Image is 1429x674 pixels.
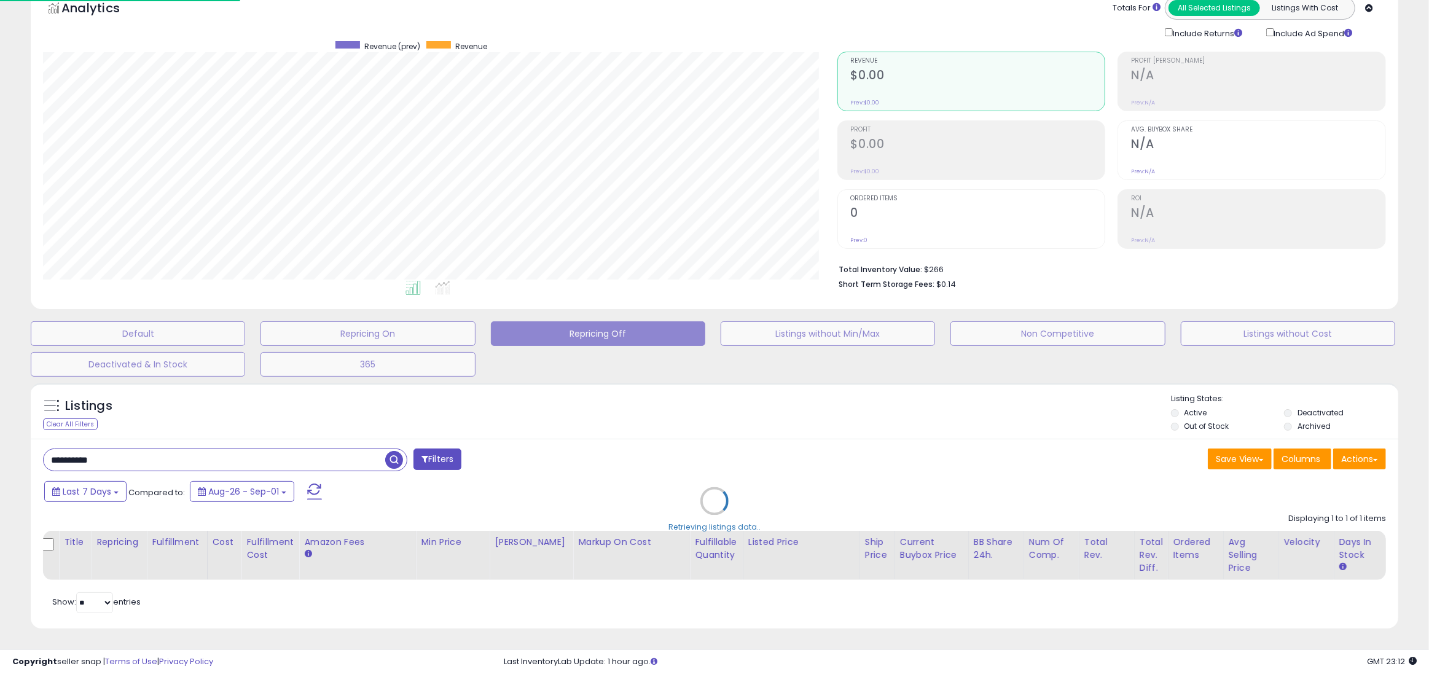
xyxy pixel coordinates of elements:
h2: $0.00 [851,137,1105,154]
li: $266 [839,261,1377,276]
span: Revenue [851,58,1105,65]
button: Default [31,321,245,346]
span: 2025-09-9 23:12 GMT [1367,656,1417,667]
div: Last InventoryLab Update: 1 hour ago. [504,656,1417,668]
small: Prev: $0.00 [851,168,880,175]
button: Listings without Cost [1181,321,1395,346]
span: Profit [851,127,1105,133]
small: Prev: N/A [1131,237,1155,244]
b: Short Term Storage Fees: [839,279,935,289]
button: Listings without Min/Max [721,321,935,346]
button: Repricing On [260,321,475,346]
strong: Copyright [12,656,57,667]
small: Prev: $0.00 [851,99,880,106]
a: Terms of Use [105,656,157,667]
button: 365 [260,352,475,377]
small: Prev: 0 [851,237,868,244]
span: Avg. Buybox Share [1131,127,1385,133]
button: Deactivated & In Stock [31,352,245,377]
div: Retrieving listings data.. [668,522,761,533]
span: $0.14 [937,278,957,290]
h2: N/A [1131,206,1385,222]
div: Totals For [1113,2,1161,14]
button: Repricing Off [491,321,705,346]
small: Prev: N/A [1131,168,1155,175]
div: Include Returns [1156,26,1257,39]
h2: N/A [1131,68,1385,85]
div: seller snap | | [12,656,213,668]
span: ROI [1131,195,1385,202]
b: Total Inventory Value: [839,264,923,275]
h2: N/A [1131,137,1385,154]
h2: $0.00 [851,68,1105,85]
span: Profit [PERSON_NAME] [1131,58,1385,65]
small: Prev: N/A [1131,99,1155,106]
a: Privacy Policy [159,656,213,667]
span: Revenue [455,41,487,52]
button: Non Competitive [950,321,1165,346]
span: Ordered Items [851,195,1105,202]
h2: 0 [851,206,1105,222]
div: Include Ad Spend [1257,26,1372,39]
span: Revenue (prev) [364,41,420,52]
